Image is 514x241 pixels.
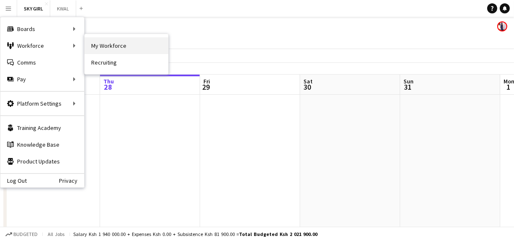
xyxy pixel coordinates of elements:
[4,230,39,239] button: Budgeted
[50,0,76,17] button: KWAL
[302,82,313,92] span: 30
[85,54,168,71] a: Recruiting
[102,82,114,92] span: 28
[402,82,414,92] span: 31
[403,78,414,85] span: Sun
[0,71,84,88] div: Pay
[0,54,84,71] a: Comms
[203,78,210,85] span: Fri
[59,177,84,184] a: Privacy
[0,119,84,136] a: Training Academy
[17,0,50,17] button: SKY GIRL
[0,153,84,170] a: Product Updates
[46,231,66,237] span: All jobs
[85,37,168,54] a: My Workforce
[73,231,317,237] div: Salary Ksh 1 940 000.00 + Expenses Ksh 0.00 + Subsistence Ksh 81 900.00 =
[0,95,84,112] div: Platform Settings
[202,82,210,92] span: 29
[0,136,84,153] a: Knowledge Base
[0,177,27,184] a: Log Out
[303,78,313,85] span: Sat
[239,231,317,237] span: Total Budgeted Ksh 2 021 900.00
[0,21,84,37] div: Boards
[103,78,114,85] span: Thu
[497,21,507,31] app-user-avatar: Anne Njoki
[13,231,38,237] span: Budgeted
[0,37,84,54] div: Workforce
